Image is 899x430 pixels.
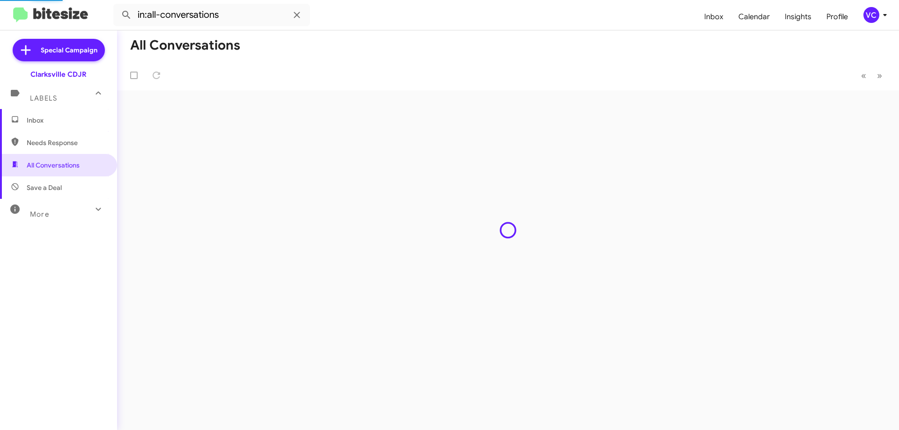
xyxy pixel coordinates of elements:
[697,3,731,30] a: Inbox
[777,3,819,30] a: Insights
[113,4,310,26] input: Search
[27,116,106,125] span: Inbox
[30,94,57,102] span: Labels
[30,70,87,79] div: Clarksville CDJR
[877,70,882,81] span: »
[27,183,62,192] span: Save a Deal
[855,66,872,85] button: Previous
[731,3,777,30] a: Calendar
[861,70,866,81] span: «
[863,7,879,23] div: VC
[30,210,49,219] span: More
[871,66,888,85] button: Next
[819,3,855,30] a: Profile
[13,39,105,61] a: Special Campaign
[27,138,106,147] span: Needs Response
[41,45,97,55] span: Special Campaign
[856,66,888,85] nav: Page navigation example
[27,160,80,170] span: All Conversations
[855,7,889,23] button: VC
[130,38,240,53] h1: All Conversations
